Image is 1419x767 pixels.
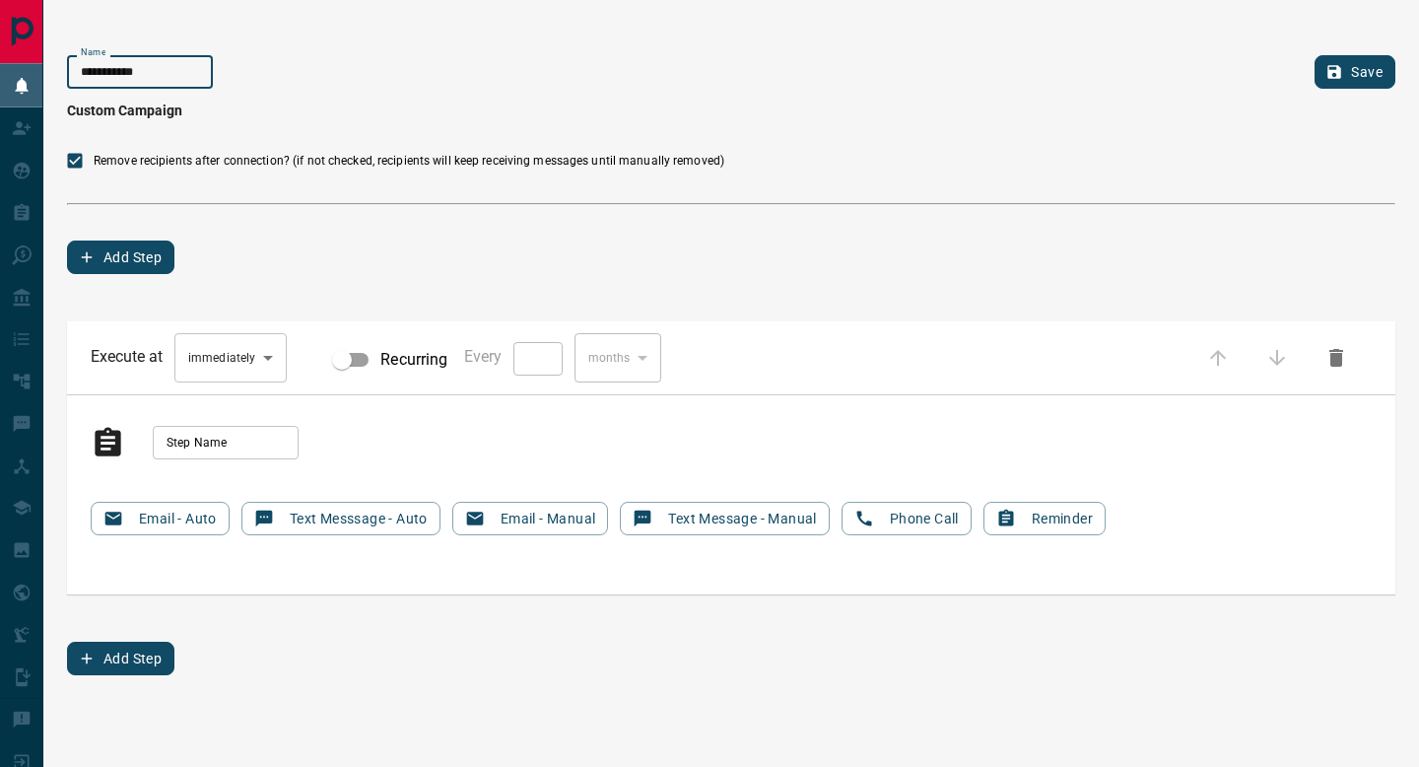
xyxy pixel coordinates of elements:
[574,333,662,383] div: month s
[1315,55,1395,89] button: Save
[67,642,174,675] button: Add Step
[842,502,972,535] button: Phone Call
[983,502,1106,535] button: Reminder
[91,333,287,383] div: Execute at
[174,333,287,383] div: immediately
[380,348,447,372] span: Recurring
[67,241,174,274] button: Add Step
[464,347,502,366] span: Every
[81,46,105,59] label: Name
[452,502,609,535] button: Email - Manual
[94,152,724,170] span: Remove recipients after connection? (if not checked, recipients will keep receiving messages unti...
[91,502,230,535] button: Email - Auto
[241,502,440,535] button: Text Messsage - Auto
[67,103,1395,118] h3: Custom Campaign
[620,502,829,535] button: Text Message - Manual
